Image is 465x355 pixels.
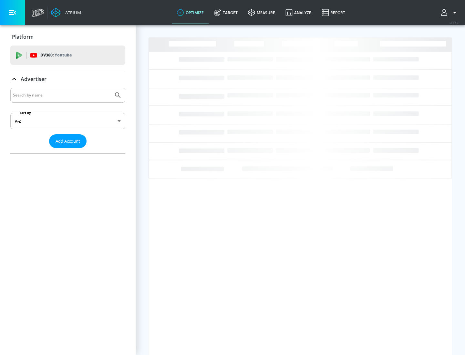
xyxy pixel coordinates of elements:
[21,76,46,83] p: Advertiser
[55,52,72,58] p: Youtube
[209,1,243,24] a: Target
[51,8,81,17] a: Atrium
[18,111,32,115] label: Sort By
[63,10,81,15] div: Atrium
[10,46,125,65] div: DV360: Youtube
[10,88,125,153] div: Advertiser
[40,52,72,59] p: DV360:
[10,70,125,88] div: Advertiser
[172,1,209,24] a: optimize
[13,91,111,99] input: Search by name
[10,113,125,129] div: A-Z
[280,1,316,24] a: Analyze
[10,148,125,153] nav: list of Advertiser
[243,1,280,24] a: measure
[49,134,87,148] button: Add Account
[316,1,350,24] a: Report
[12,33,34,40] p: Platform
[10,28,125,46] div: Platform
[56,137,80,145] span: Add Account
[449,21,459,25] span: v 4.25.4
